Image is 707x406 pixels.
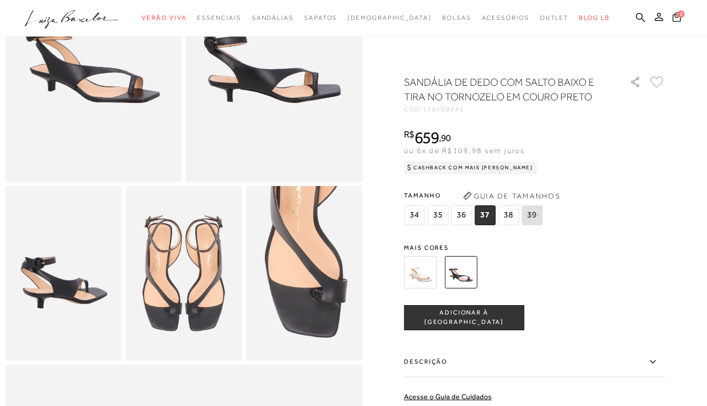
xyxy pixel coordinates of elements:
a: BLOG LB [579,8,609,28]
span: Tamanho [404,188,545,203]
span: [DEMOGRAPHIC_DATA] [347,14,432,21]
span: 90 [441,132,451,143]
a: categoryNavScreenReaderText [442,8,471,28]
img: SANDÁLIA DE DEDO COM SALTO BAIXO E TIRA NO TORNOZELO EM COURO OFF WHITE [404,256,436,288]
img: image [5,186,121,360]
span: BLOG LB [579,14,609,21]
a: categoryNavScreenReaderText [197,8,241,28]
span: 37 [474,205,495,225]
span: Mais cores [404,245,665,251]
i: , [439,133,451,143]
span: 0 [677,10,685,18]
span: 39 [521,205,542,225]
span: 138500241 [423,106,465,113]
span: 659 [414,128,439,147]
h1: SANDÁLIA DE DEDO COM SALTO BAIXO E TIRA NO TORNOZELO EM COURO PRETO [404,75,600,104]
span: Outlet [540,14,569,21]
a: categoryNavScreenReaderText [482,8,529,28]
span: ou 6x de R$109,98 sem juros [404,146,525,155]
span: 35 [427,205,448,225]
span: 38 [498,205,519,225]
a: categoryNavScreenReaderText [252,8,294,28]
img: image [125,186,241,360]
span: 34 [404,205,425,225]
img: SANDÁLIA DE DEDO COM SALTO BAIXO E TIRA NO TORNOZELO EM COURO PRETO [445,256,477,288]
span: Acessórios [482,14,529,21]
div: Cashback com Mais [PERSON_NAME] [404,161,537,174]
span: Bolsas [442,14,471,21]
span: Verão Viva [142,14,187,21]
span: 36 [451,205,472,225]
a: categoryNavScreenReaderText [142,8,187,28]
label: Descrição [404,347,665,377]
a: Acesse o Guia de Cuidados [404,392,492,401]
img: image [246,186,362,360]
a: categoryNavScreenReaderText [304,8,337,28]
button: Guia de Tamanhos [459,188,564,204]
i: R$ [404,130,414,139]
button: 0 [669,11,684,26]
div: CÓD: [404,106,613,112]
button: ADICIONAR À [GEOGRAPHIC_DATA] [404,305,524,330]
a: noSubCategoriesText [347,8,432,28]
span: Sapatos [304,14,337,21]
a: categoryNavScreenReaderText [540,8,569,28]
span: ADICIONAR À [GEOGRAPHIC_DATA] [404,308,524,327]
span: Essenciais [197,14,241,21]
span: Sandálias [252,14,294,21]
